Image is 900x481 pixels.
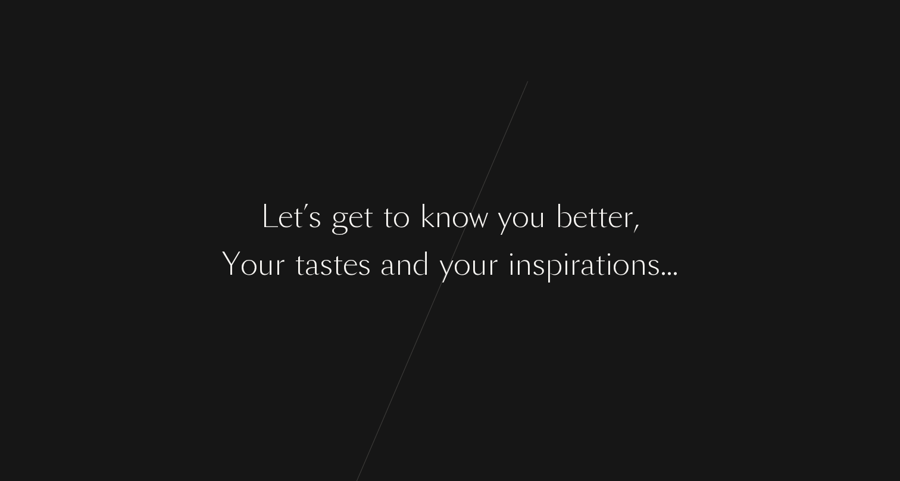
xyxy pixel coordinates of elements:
div: . [660,242,666,287]
div: t [383,194,393,239]
div: o [612,242,630,287]
div: s [647,242,660,287]
div: t [587,194,598,239]
div: i [562,242,570,287]
div: e [348,194,363,239]
div: o [452,194,469,239]
div: s [358,242,371,287]
div: p [545,242,562,287]
div: t [595,242,605,287]
div: e [278,194,293,239]
div: r [487,242,498,287]
div: u [529,194,546,239]
div: s [320,242,333,287]
div: L [261,194,278,239]
div: n [435,194,452,239]
div: a [305,242,320,287]
div: o [240,242,258,287]
div: u [258,242,274,287]
div: s [308,194,321,239]
div: r [274,242,285,287]
div: Y [222,242,240,287]
div: k [420,194,435,239]
div: o [512,194,529,239]
div: r [623,194,633,239]
div: ’ [303,194,308,239]
div: b [555,194,573,239]
div: i [605,242,612,287]
div: n [515,242,532,287]
div: g [331,194,348,239]
div: t [598,194,608,239]
div: n [395,242,412,287]
div: e [343,242,358,287]
div: . [666,242,672,287]
div: o [393,194,410,239]
div: a [580,242,595,287]
div: t [293,194,303,239]
div: r [570,242,580,287]
div: n [630,242,647,287]
div: t [333,242,343,287]
div: . [672,242,678,287]
div: s [532,242,545,287]
div: u [471,242,487,287]
div: t [363,194,373,239]
div: t [295,242,305,287]
div: , [633,194,639,239]
div: o [454,242,471,287]
div: e [608,194,623,239]
div: d [412,242,430,287]
div: y [498,194,512,239]
div: y [439,242,454,287]
div: a [380,242,395,287]
div: i [508,242,515,287]
div: e [573,194,587,239]
div: w [469,194,488,239]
